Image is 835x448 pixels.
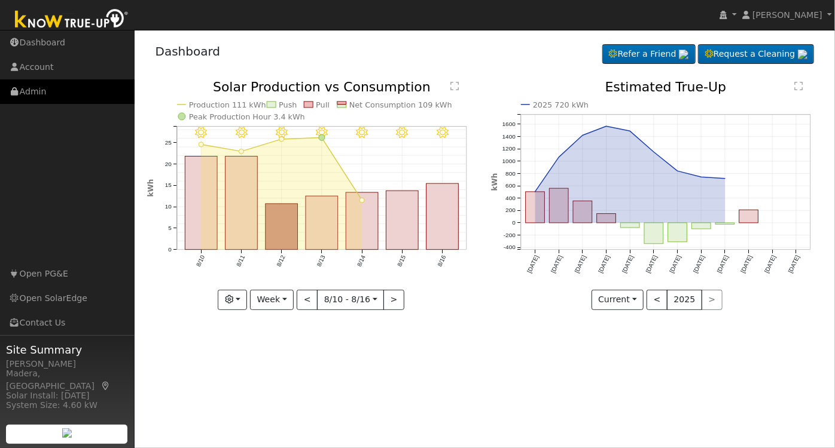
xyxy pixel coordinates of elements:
[592,290,644,310] button: Current
[550,189,569,223] rect: onclick=""
[297,290,318,310] button: <
[437,127,449,139] i: 8/16 - Clear
[199,142,203,147] circle: onclick=""
[490,173,499,191] text: kWh
[533,189,538,194] circle: onclick=""
[502,121,516,127] text: 1600
[100,381,111,391] a: Map
[6,399,128,412] div: System Size: 4.60 kW
[716,254,730,274] text: [DATE]
[397,127,409,139] i: 8/15 - Clear
[533,100,589,109] text: 2025 720 kWh
[692,223,711,229] rect: onclick=""
[598,254,611,274] text: [DATE]
[436,254,447,268] text: 8/16
[794,81,803,91] text: 
[316,100,330,109] text: Pull
[667,290,702,310] button: 2025
[604,124,609,129] circle: onclick=""
[386,191,418,250] rect: onclick=""
[62,428,72,438] img: retrieve
[6,367,128,392] div: Madera, [GEOGRAPHIC_DATA]
[164,204,172,210] text: 10
[316,127,328,139] i: 8/13 - Clear
[317,290,384,310] button: 8/10 - 8/16
[276,127,288,139] i: 8/12 - Clear
[505,170,516,177] text: 800
[698,44,814,65] a: Request a Cleaning
[621,254,635,274] text: [DATE]
[526,254,540,274] text: [DATE]
[356,254,367,268] text: 8/14
[739,210,758,223] rect: onclick=""
[195,254,206,268] text: 8/10
[504,232,516,238] text: -200
[675,168,680,173] circle: onclick=""
[185,157,217,250] rect: onclick=""
[235,127,247,139] i: 8/11 - Clear
[679,50,688,59] img: retrieve
[798,50,807,59] img: retrieve
[580,133,585,138] circle: onclick=""
[189,112,305,121] text: Peak Production Hour 3.4 kWh
[723,176,728,181] circle: onclick=""
[692,254,706,274] text: [DATE]
[645,223,664,244] rect: onclick=""
[164,139,172,146] text: 25
[225,157,257,250] rect: onclick=""
[450,81,459,91] text: 
[716,223,735,224] rect: onclick=""
[275,254,286,268] text: 8/12
[502,158,516,164] text: 1000
[279,137,284,142] circle: onclick=""
[668,223,687,242] rect: onclick=""
[168,246,172,253] text: 0
[505,207,516,214] text: 200
[147,179,155,197] text: kWh
[502,133,516,140] text: 1400
[168,225,172,232] text: 5
[306,197,338,250] rect: onclick=""
[346,192,378,250] rect: onclick=""
[505,183,516,189] text: 600
[605,79,727,94] text: Estimated True-Up
[383,290,404,310] button: >
[6,342,128,358] span: Site Summary
[764,254,778,274] text: [DATE]
[396,254,407,268] text: 8/15
[699,175,704,180] circle: onclick=""
[239,149,243,154] circle: onclick=""
[526,192,545,223] rect: onclick=""
[512,220,516,226] text: 0
[557,155,562,160] circle: onclick=""
[349,100,452,109] text: Net Consumption 109 kWh
[316,254,327,268] text: 8/13
[647,290,668,310] button: <
[213,79,431,94] text: Solar Production vs Consumption
[645,254,659,274] text: [DATE]
[550,254,563,274] text: [DATE]
[164,161,172,167] text: 20
[195,127,207,139] i: 8/10 - Clear
[740,254,754,274] text: [DATE]
[356,127,368,139] i: 8/14 - Clear
[597,214,616,223] rect: onclick=""
[504,244,516,251] text: -400
[573,201,592,223] rect: onclick=""
[250,290,294,310] button: Week
[359,198,364,203] circle: onclick=""
[669,254,682,274] text: [DATE]
[505,195,516,201] text: 400
[787,254,801,274] text: [DATE]
[621,223,640,228] rect: onclick=""
[319,135,325,141] circle: onclick=""
[651,150,656,155] circle: onclick=""
[266,204,298,250] rect: onclick=""
[752,10,822,20] span: [PERSON_NAME]
[6,358,128,370] div: [PERSON_NAME]
[189,100,266,109] text: Production 111 kWh
[164,182,172,189] text: 15
[156,44,221,59] a: Dashboard
[574,254,587,274] text: [DATE]
[602,44,696,65] a: Refer a Friend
